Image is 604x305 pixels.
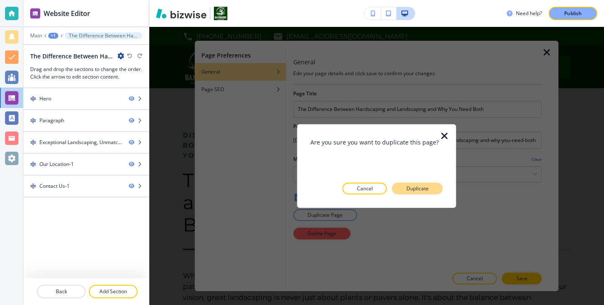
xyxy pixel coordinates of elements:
div: DragOur Location-1 [23,154,149,175]
img: Drag [30,139,36,145]
img: Bizwise Logo [156,8,206,18]
p: Add Section [90,288,137,295]
p: Duplicate [406,184,429,192]
div: Exceptional Landscaping, Unmatched Craftsmanship-1 [39,139,122,146]
img: Your Logo [214,7,227,20]
img: Drag [30,161,36,167]
p: Back [38,288,85,295]
div: Contact Us-1 [39,182,70,190]
img: editor icon [30,8,40,18]
button: +1 [48,33,58,39]
h3: Drag and drop the sections to change the order. Click the arrow to edit section content. [30,66,142,81]
img: Drag [30,183,36,189]
p: The Difference Between Hardscaping and Landscaping and Why You Need Both [69,33,138,39]
div: DragHero [23,88,149,109]
button: The Difference Between Hardscaping and Landscaping and Why You Need Both [65,32,142,39]
p: Publish [564,10,582,17]
div: Our Location-1 [39,160,74,168]
button: Publish [549,7,597,20]
h3: Need help? [516,10,542,17]
img: Drag [30,96,36,102]
div: DragContact Us-1 [23,176,149,197]
button: Main [30,33,42,39]
div: DragExceptional Landscaping, Unmatched Craftsmanship-1 [23,132,149,153]
button: Cancel [343,182,387,194]
div: Hero [39,95,51,103]
button: Duplicate [392,182,443,194]
img: Drag [30,118,36,124]
button: Add Section [89,285,138,298]
div: DragParagraph [23,110,149,131]
button: Back [37,285,86,298]
h3: Are you sure you want to duplicate this page? [310,138,443,147]
div: Paragraph [39,117,64,124]
h2: Website Editor [44,8,90,18]
h2: The Difference Between Hardscaping and Landscaping and Why You Need Both [30,52,114,60]
p: Cancel [357,184,373,192]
